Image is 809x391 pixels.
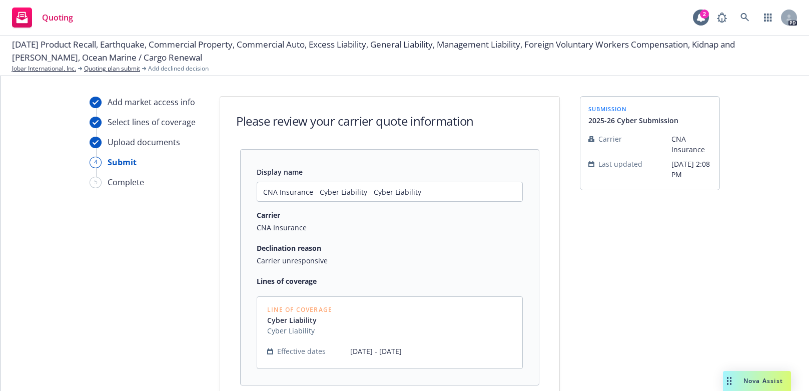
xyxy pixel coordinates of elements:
span: Carrier [598,134,622,144]
div: Select lines of coverage [108,116,196,128]
span: 2025-26 Cyber Submission [588,115,678,126]
strong: Lines of coverage [257,276,317,286]
div: Complete [108,176,144,188]
span: submission [588,105,678,113]
div: 4 [90,157,102,168]
a: Cyber Liability [267,315,332,325]
span: [DATE] Product Recall, Earthquake, Commercial Property, Commercial Auto, Excess Liability, Genera... [12,38,797,65]
span: Cyber Liability [267,325,332,336]
div: Drag to move [723,371,735,391]
a: Jobar International, Inc. [12,64,76,73]
span: CNA Insurance [671,134,711,155]
button: Nova Assist [723,371,791,391]
h1: Please review your carrier quote information [236,113,474,129]
a: Search [735,8,755,28]
span: Carrier unresponsive [257,255,523,266]
span: CNA Insurance [257,222,523,233]
a: Quoting plan submit [84,64,140,73]
span: Quoting [42,14,73,22]
span: Last updated [598,159,642,169]
span: Nova Assist [743,376,783,385]
div: 5 [90,177,102,188]
span: Add declined decision [148,64,209,73]
span: Line of Coverage [267,307,332,313]
div: Submit [108,156,137,168]
span: Display name [257,167,303,177]
div: Add market access info [108,96,195,108]
a: Switch app [758,8,778,28]
div: 2 [700,10,709,19]
a: Quoting [8,4,77,32]
span: Effective dates [277,346,326,356]
strong: Declination reason [257,243,321,253]
strong: Carrier [257,210,280,220]
span: [DATE] - [DATE] [350,346,512,356]
div: Upload documents [108,136,180,148]
a: Report a Bug [712,8,732,28]
span: [DATE] 2:08 PM [671,159,711,180]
